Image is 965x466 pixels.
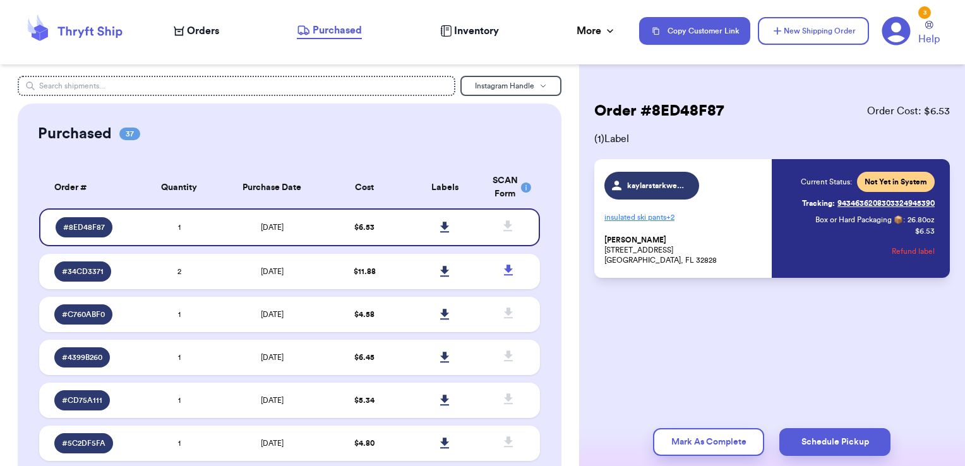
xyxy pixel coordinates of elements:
p: $ 6.53 [915,226,935,236]
th: Cost [325,167,405,208]
span: # 34CD3371 [62,266,104,277]
span: # 4399B260 [62,352,102,362]
span: [DATE] [261,397,284,404]
span: [PERSON_NAME] [604,236,666,245]
span: Box or Hard Packaging 📦 [815,216,903,224]
a: Purchased [297,23,362,39]
span: 37 [119,128,140,140]
div: 3 [918,6,931,19]
div: SCAN Form [493,174,525,201]
th: Labels [405,167,485,208]
span: Tracking: [802,198,835,208]
span: $ 6.45 [354,354,375,361]
a: Help [918,21,940,47]
p: [STREET_ADDRESS] [GEOGRAPHIC_DATA], FL 32828 [604,235,765,265]
a: Inventory [440,23,499,39]
span: [DATE] [261,439,284,447]
span: Order Cost: $ 6.53 [867,104,950,119]
span: 1 [178,311,181,318]
span: $ 11.88 [354,268,376,275]
div: More [577,23,616,39]
p: insulated ski pants [604,207,765,227]
h2: Order # 8ED48F87 [594,101,724,121]
span: Orders [187,23,219,39]
span: 1 [178,354,181,361]
span: Help [918,32,940,47]
button: New Shipping Order [758,17,869,45]
span: [DATE] [261,354,284,361]
span: # C760ABF0 [62,309,105,320]
th: Order # [39,167,140,208]
span: # 5C2DF5FA [62,438,105,448]
a: Tracking:9434636208303324945390 [802,193,935,213]
span: [DATE] [261,224,284,231]
span: ( 1 ) Label [594,131,950,146]
span: 1 [178,439,181,447]
button: Copy Customer Link [639,17,750,45]
button: Schedule Pickup [779,428,890,456]
span: Current Status: [801,177,852,187]
span: 1 [178,224,181,231]
th: Quantity [139,167,219,208]
input: Search shipments... [18,76,456,96]
span: 1 [178,397,181,404]
a: Orders [174,23,219,39]
button: Instagram Handle [460,76,561,96]
span: 2 [177,268,181,275]
span: Not Yet in System [865,177,927,187]
span: Inventory [454,23,499,39]
span: # 8ED48F87 [63,222,105,232]
span: : [903,215,905,225]
span: [DATE] [261,268,284,275]
a: 3 [882,16,911,45]
span: 26.80 oz [908,215,935,225]
span: Purchased [313,23,362,38]
span: # CD75A111 [62,395,102,405]
h2: Purchased [38,124,112,144]
span: + 2 [666,213,674,221]
button: Refund label [892,237,935,265]
span: $ 6.53 [354,224,375,231]
span: $ 4.58 [354,311,375,318]
span: $ 5.34 [354,397,375,404]
button: Mark As Complete [653,428,764,456]
span: $ 4.80 [354,439,375,447]
span: kaylarstarkweather [627,181,687,191]
th: Purchase Date [219,167,325,208]
span: Instagram Handle [475,82,534,90]
span: [DATE] [261,311,284,318]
